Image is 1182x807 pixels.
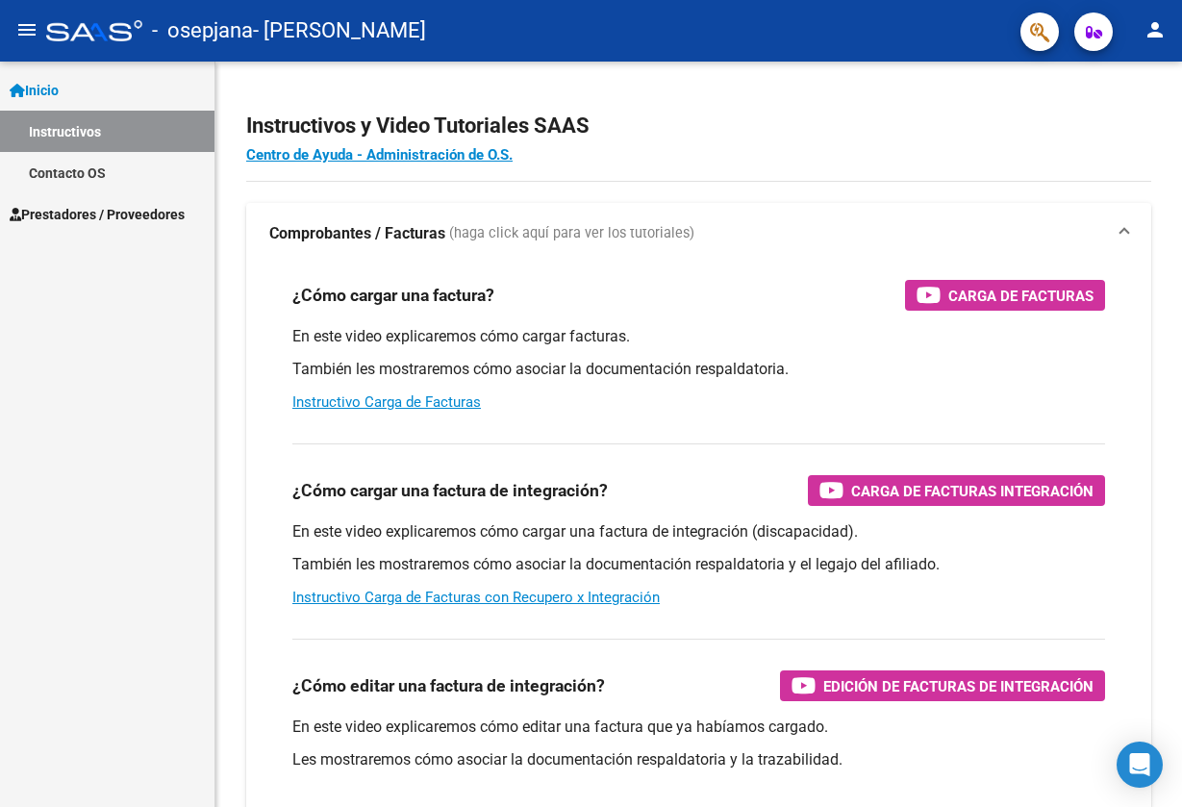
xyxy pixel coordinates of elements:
[292,589,660,606] a: Instructivo Carga de Facturas con Recupero x Integración
[851,479,1094,503] span: Carga de Facturas Integración
[292,477,608,504] h3: ¿Cómo cargar una factura de integración?
[10,80,59,101] span: Inicio
[152,10,253,52] span: - osepjana
[1117,742,1163,788] div: Open Intercom Messenger
[780,670,1105,701] button: Edición de Facturas de integración
[292,326,1105,347] p: En este video explicaremos cómo cargar facturas.
[823,674,1094,698] span: Edición de Facturas de integración
[292,672,605,699] h3: ¿Cómo editar una factura de integración?
[292,749,1105,770] p: Les mostraremos cómo asociar la documentación respaldatoria y la trazabilidad.
[292,521,1105,542] p: En este video explicaremos cómo cargar una factura de integración (discapacidad).
[15,18,38,41] mat-icon: menu
[10,204,185,225] span: Prestadores / Proveedores
[246,203,1151,265] mat-expansion-panel-header: Comprobantes / Facturas (haga click aquí para ver los tutoriales)
[246,146,513,164] a: Centro de Ayuda - Administración de O.S.
[292,717,1105,738] p: En este video explicaremos cómo editar una factura que ya habíamos cargado.
[253,10,426,52] span: - [PERSON_NAME]
[449,223,694,244] span: (haga click aquí para ver los tutoriales)
[292,554,1105,575] p: También les mostraremos cómo asociar la documentación respaldatoria y el legajo del afiliado.
[292,359,1105,380] p: También les mostraremos cómo asociar la documentación respaldatoria.
[1144,18,1167,41] mat-icon: person
[948,284,1094,308] span: Carga de Facturas
[292,282,494,309] h3: ¿Cómo cargar una factura?
[905,280,1105,311] button: Carga de Facturas
[292,393,481,411] a: Instructivo Carga de Facturas
[246,108,1151,144] h2: Instructivos y Video Tutoriales SAAS
[269,223,445,244] strong: Comprobantes / Facturas
[808,475,1105,506] button: Carga de Facturas Integración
